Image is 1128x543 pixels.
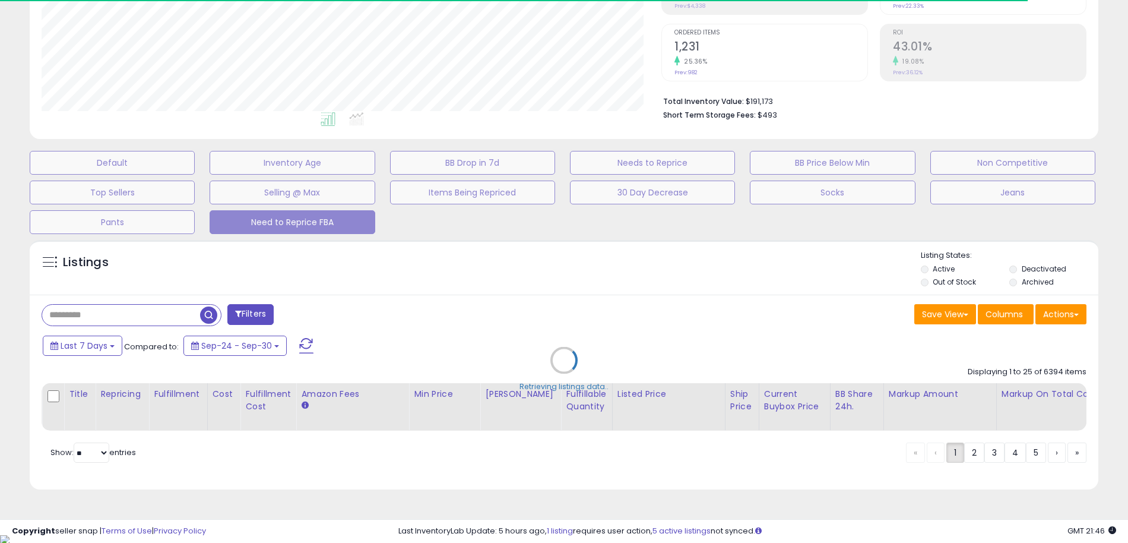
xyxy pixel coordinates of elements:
[154,525,206,536] a: Privacy Policy
[930,151,1095,175] button: Non Competitive
[30,181,195,204] button: Top Sellers
[674,40,867,56] h2: 1,231
[893,2,924,10] small: Prev: 22.33%
[210,181,375,204] button: Selling @ Max
[893,30,1086,36] span: ROI
[750,181,915,204] button: Socks
[519,381,609,392] div: Retrieving listings data..
[398,526,1116,537] div: Last InventoryLab Update: 5 hours ago, requires user action, not synced.
[12,526,206,537] div: seller snap | |
[758,109,777,121] span: $493
[547,525,573,536] a: 1 listing
[12,525,55,536] strong: Copyright
[30,210,195,234] button: Pants
[893,40,1086,56] h2: 43.01%
[674,2,705,10] small: Prev: $4,338
[570,181,735,204] button: 30 Day Decrease
[652,525,711,536] a: 5 active listings
[750,151,915,175] button: BB Price Below Min
[390,151,555,175] button: BB Drop in 7d
[674,30,867,36] span: Ordered Items
[680,57,707,66] small: 25.36%
[210,210,375,234] button: Need to Reprice FBA
[930,181,1095,204] button: Jeans
[663,93,1078,108] li: $191,173
[898,57,924,66] small: 19.08%
[102,525,152,536] a: Terms of Use
[893,69,923,76] small: Prev: 36.12%
[663,110,756,120] b: Short Term Storage Fees:
[1067,525,1116,536] span: 2025-10-8 21:46 GMT
[663,96,744,106] b: Total Inventory Value:
[30,151,195,175] button: Default
[210,151,375,175] button: Inventory Age
[570,151,735,175] button: Needs to Reprice
[390,181,555,204] button: Items Being Repriced
[674,69,698,76] small: Prev: 982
